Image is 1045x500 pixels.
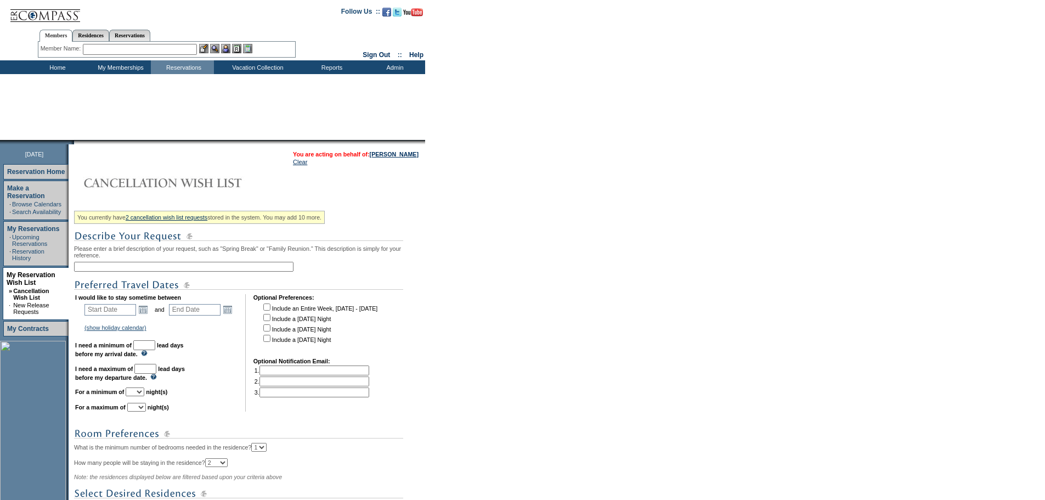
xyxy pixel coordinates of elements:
img: promoShadowLeftCorner.gif [70,140,74,144]
a: Help [409,51,423,59]
td: · [9,209,11,215]
a: Become our fan on Facebook [382,11,391,18]
b: I need a minimum of [75,342,132,349]
a: Reservation History [12,248,44,261]
td: Follow Us :: [341,7,380,20]
a: Browse Calendars [12,201,61,207]
a: Reservation Home [7,168,65,176]
img: b_edit.gif [199,44,208,53]
img: Become our fan on Facebook [382,8,391,16]
img: questionMark_lightBlue.gif [141,350,148,356]
a: Search Availability [12,209,61,215]
td: 3. [255,387,369,397]
a: Clear [293,159,307,165]
td: · [9,234,11,247]
td: and [153,302,166,317]
img: Cancellation Wish List [74,172,293,194]
span: [DATE] [25,151,44,158]
td: My Memberships [88,60,151,74]
img: blank.gif [74,140,75,144]
img: View [210,44,219,53]
b: Optional Preferences: [253,294,314,301]
a: Residences [72,30,109,41]
img: Subscribe to our YouTube Channel [403,8,423,16]
td: Admin [362,60,425,74]
b: night(s) [148,404,169,411]
span: Note: the residences displayed below are filtered based upon your criteria above [74,474,282,480]
a: Upcoming Reservations [12,234,47,247]
a: Open the calendar popup. [222,304,234,316]
img: b_calculator.gif [243,44,252,53]
div: Member Name: [41,44,83,53]
img: Impersonate [221,44,230,53]
a: (show holiday calendar) [84,324,146,331]
span: You are acting on behalf of: [293,151,419,158]
b: lead days before my arrival date. [75,342,184,357]
td: Reports [299,60,362,74]
b: I would like to stay sometime between [75,294,181,301]
td: Home [25,60,88,74]
b: lead days before my departure date. [75,366,185,381]
a: Cancellation Wish List [13,288,49,301]
a: Follow us on Twitter [393,11,402,18]
td: · [9,248,11,261]
a: New Release Requests [13,302,49,315]
td: Vacation Collection [214,60,299,74]
a: Sign Out [363,51,390,59]
td: · [9,201,11,207]
input: Date format: M/D/Y. Shortcut keys: [T] for Today. [UP] or [.] for Next Day. [DOWN] or [,] for Pre... [169,304,221,316]
b: For a maximum of [75,404,126,411]
img: subTtlRoomPreferences.gif [74,427,403,441]
img: Reservations [232,44,241,53]
a: My Contracts [7,325,49,333]
img: Follow us on Twitter [393,8,402,16]
img: questionMark_lightBlue.gif [150,374,157,380]
span: :: [398,51,402,59]
a: Reservations [109,30,150,41]
b: » [9,288,12,294]
a: Make a Reservation [7,184,45,200]
td: Reservations [151,60,214,74]
a: My Reservations [7,225,59,233]
td: 1. [255,366,369,375]
b: night(s) [146,389,167,395]
td: 2. [255,377,369,386]
div: You currently have stored in the system. You may add 10 more. [74,211,325,224]
b: I need a maximum of [75,366,133,372]
b: For a minimum of [75,389,124,395]
a: Subscribe to our YouTube Channel [403,11,423,18]
td: · [9,302,12,315]
b: Optional Notification Email: [253,358,330,364]
a: Open the calendar popup. [137,304,149,316]
a: Members [39,30,73,42]
a: [PERSON_NAME] [370,151,419,158]
input: Date format: M/D/Y. Shortcut keys: [T] for Today. [UP] or [.] for Next Day. [DOWN] or [,] for Pre... [84,304,136,316]
a: 2 cancellation wish list requests [126,214,207,221]
td: Include an Entire Week, [DATE] - [DATE] Include a [DATE] Night Include a [DATE] Night Include a [... [261,302,377,350]
a: My Reservation Wish List [7,271,55,286]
